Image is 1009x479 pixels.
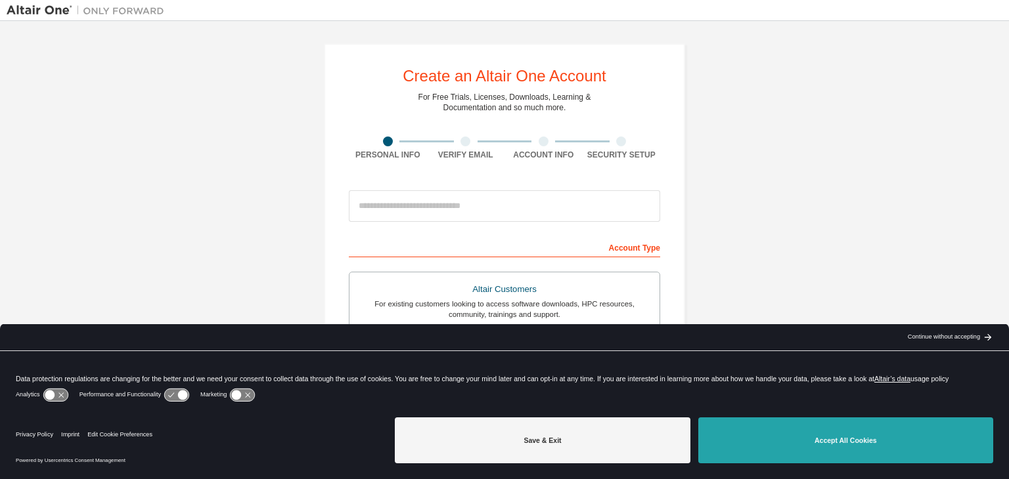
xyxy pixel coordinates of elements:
[403,68,606,84] div: Create an Altair One Account
[427,150,505,160] div: Verify Email
[504,150,583,160] div: Account Info
[349,150,427,160] div: Personal Info
[357,280,652,299] div: Altair Customers
[583,150,661,160] div: Security Setup
[357,299,652,320] div: For existing customers looking to access software downloads, HPC resources, community, trainings ...
[7,4,171,17] img: Altair One
[349,236,660,257] div: Account Type
[418,92,591,113] div: For Free Trials, Licenses, Downloads, Learning & Documentation and so much more.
